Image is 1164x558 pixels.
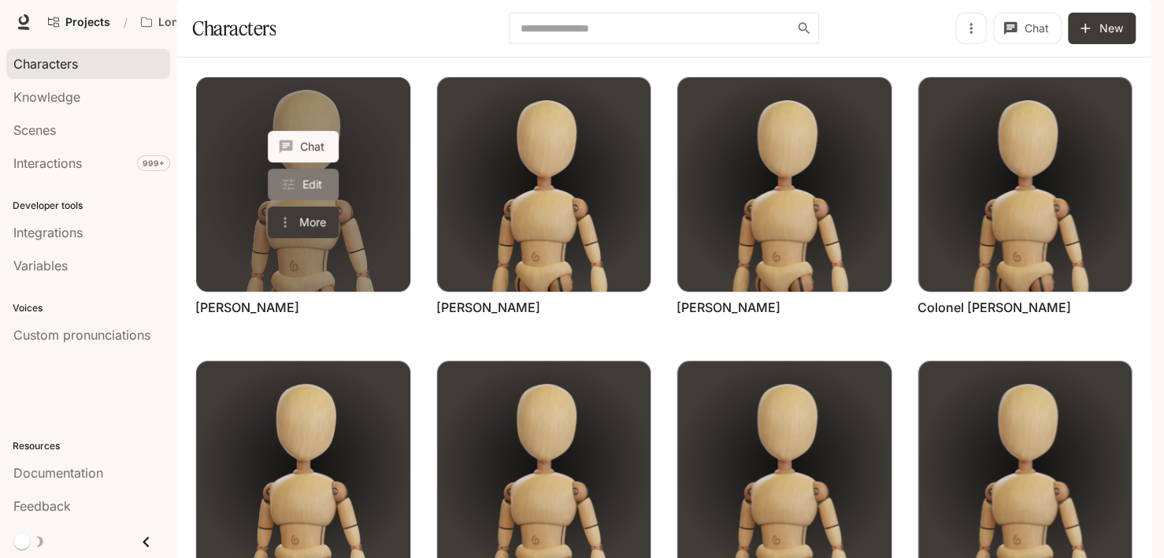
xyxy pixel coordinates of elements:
img: Charlotte Lucas [677,77,892,292]
a: Edit Caroline Bingley [268,169,339,200]
h1: Characters [192,13,276,44]
button: New [1068,13,1136,44]
a: [PERSON_NAME] [677,299,780,316]
button: More actions [268,206,339,238]
a: [PERSON_NAME] [195,299,299,316]
a: Colonel [PERSON_NAME] [917,299,1071,316]
span: Projects [65,16,110,29]
a: Caroline Bingley [196,77,410,292]
p: Longbourn [158,16,219,29]
a: Go to projects [41,6,117,38]
button: Chat [993,13,1062,44]
img: Colonel Fitzwilliam [918,77,1132,292]
button: Chat with Caroline Bingley [268,131,339,162]
a: [PERSON_NAME] [436,299,540,316]
div: / [117,14,134,31]
img: Charles Bingley [437,77,651,292]
button: Open workspace menu [134,6,243,38]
